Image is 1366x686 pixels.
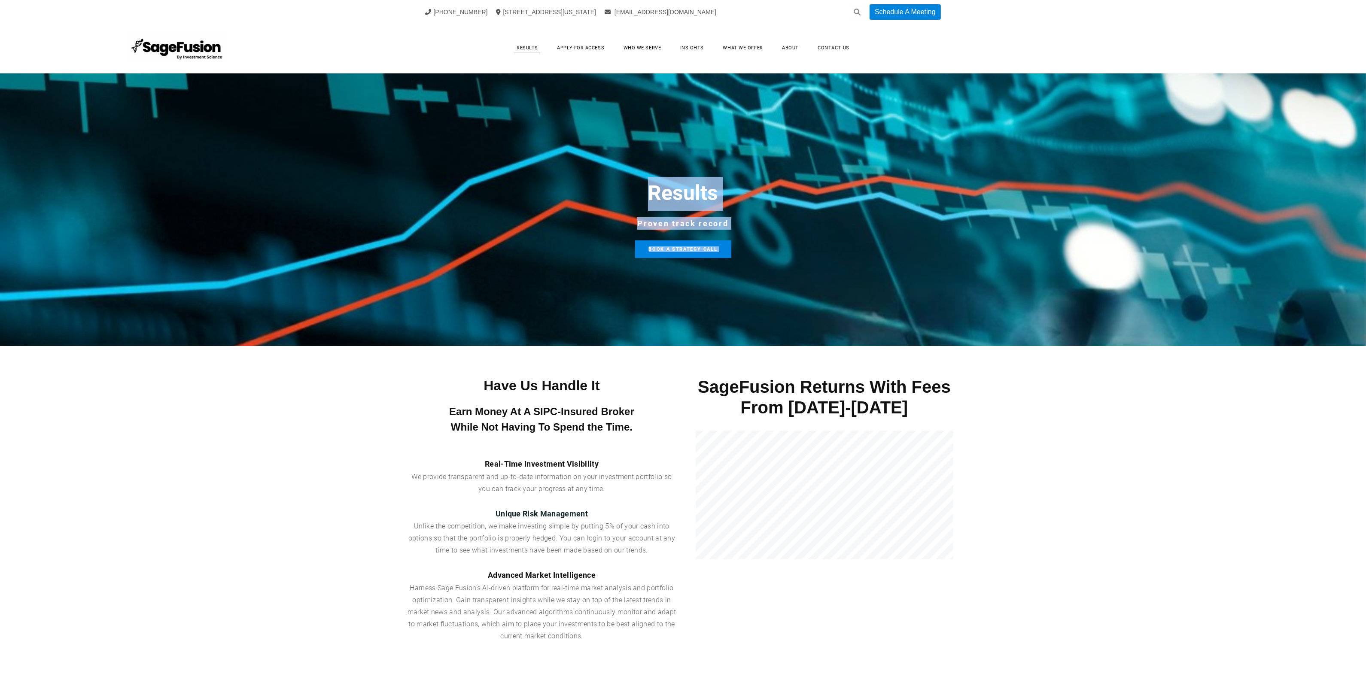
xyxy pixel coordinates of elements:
span: Unlike the competition, we make investing simple by putting 5% of your cash into options so that ... [408,522,675,554]
div: ​ [407,346,959,370]
a: Apply for Access [548,41,613,55]
a: [EMAIL_ADDRESS][DOMAIN_NAME] [605,9,716,15]
span: We provide transparent and up-to-date information on your investment portfolio so you can track y... [412,473,672,493]
h1: Have Us Handle It [407,378,677,394]
font: Proven track record [637,219,728,228]
a: About [773,41,807,55]
a: Contact Us [809,41,858,55]
div: ​ [690,559,959,583]
h1: SageFusion Returns With Fees [690,376,959,397]
font: Results [648,181,718,205]
a: [STREET_ADDRESS][US_STATE] [496,9,596,15]
font: Real-Time Investment Visibility [485,459,599,468]
h3: Earn Money At A SIPC-Insured Broker While Not Having To Spend the Time. [407,404,677,435]
span: Harness Sage Fusion's AI-driven platform for real-time market analysis and portfolio optimization... [408,584,676,640]
a: Book a Strategy Call [635,240,731,258]
h1: From [DATE]-[DATE] [690,397,959,418]
a: Results [508,41,547,55]
a: Schedule A Meeting [870,4,940,20]
font: Unique Risk Management [496,509,588,518]
font: Advanced Market Intelligence [488,571,596,580]
a: What We Offer [715,41,772,55]
a: Insights [672,41,712,55]
a: [PHONE_NUMBER] [426,9,488,15]
img: SageFusion | Intelligent Investment Management [129,33,225,63]
a: Who We Serve [615,41,670,55]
